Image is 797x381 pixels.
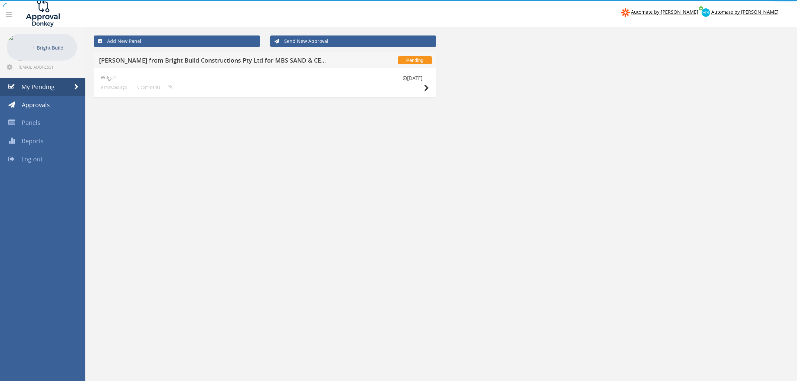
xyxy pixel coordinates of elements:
[631,9,698,15] span: Automate by [PERSON_NAME]
[22,101,50,109] span: Approvals
[19,64,76,70] span: [EMAIL_ADDRESS][DOMAIN_NAME]
[137,85,173,90] small: 0 comments...
[99,57,331,66] h5: [PERSON_NAME] from Bright Build Constructions Pty Ltd for MBS SAND & CEMENT
[396,75,429,82] small: [DATE]
[101,85,127,90] small: 9 minutes ago
[101,75,429,80] h4: Wilga1
[21,83,55,91] span: My Pending
[37,44,74,52] p: Bright Build
[21,155,43,163] span: Log out
[94,35,260,47] a: Add New Panel
[702,8,710,17] img: xero-logo.png
[22,137,44,145] span: Reports
[270,35,436,47] a: Send New Approval
[711,9,779,15] span: Automate by [PERSON_NAME]
[398,56,432,64] span: Pending
[621,8,630,17] img: zapier-logomark.png
[22,119,41,127] span: Panels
